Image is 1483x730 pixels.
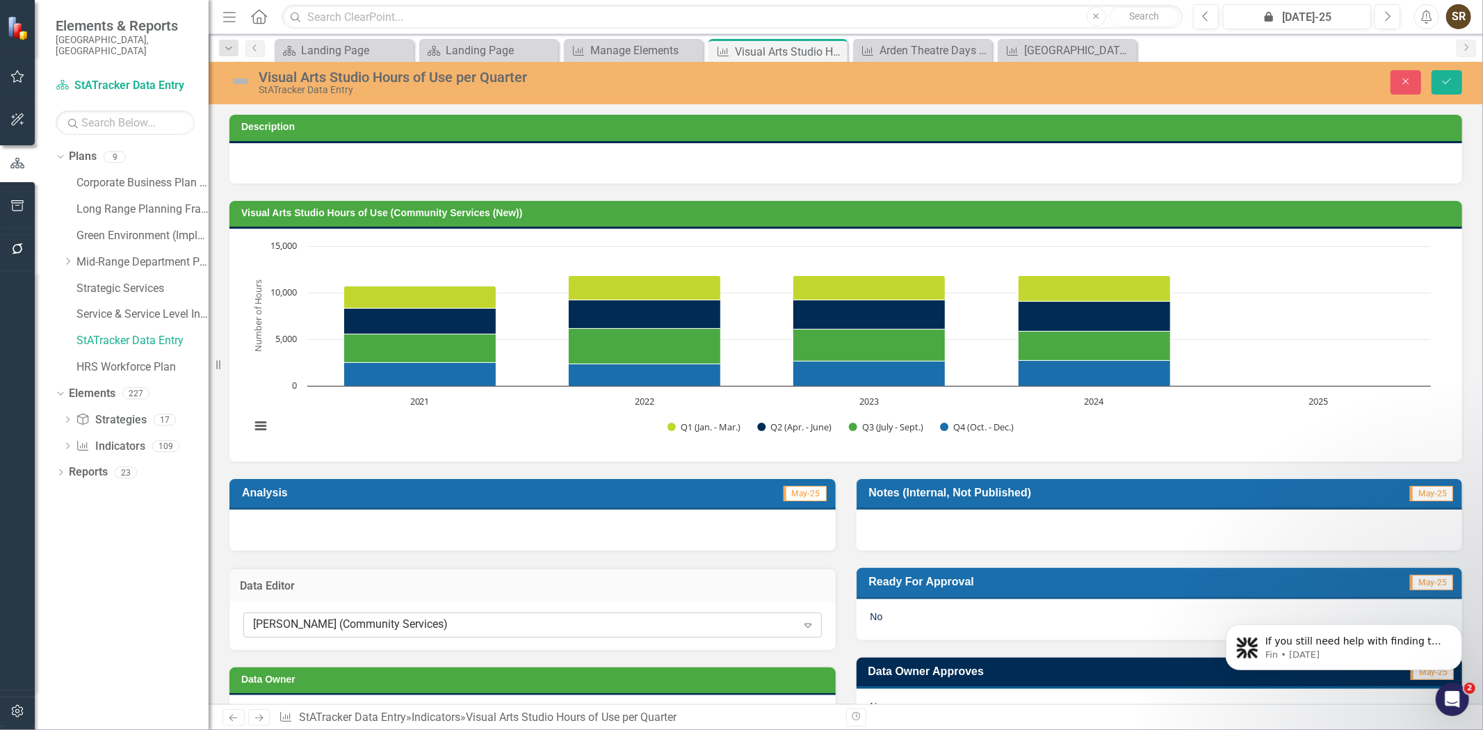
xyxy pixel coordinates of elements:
[1019,332,1171,361] path: 2024, 3,148. Q3 (July - Sept.).
[344,246,1320,309] g: Q1 (Jan. - Mar.), bar series 1 of 4 with 5 bars.
[76,254,209,270] a: Mid-Range Department Plans
[1410,486,1453,501] span: May-25
[240,580,825,592] h3: Data Editor
[1436,683,1469,716] iframe: Intercom live chat
[1019,276,1171,302] path: 2024, 2,788. Q1 (Jan. - Mar.).
[869,486,1329,499] h3: Notes (Internal, Not Published)
[953,421,1014,433] text: Q4 (Oct. - Dec.)
[1024,42,1133,59] div: [GEOGRAPHIC_DATA] Events per Quarter
[1464,683,1475,694] span: 2
[1001,42,1133,59] a: [GEOGRAPHIC_DATA] Events per Quarter
[1110,7,1179,26] button: Search
[635,395,654,407] text: 2022
[1410,575,1453,590] span: May-25
[681,421,740,433] text: Q1 (Jan. - Mar.)
[1084,395,1104,407] text: 2024
[76,281,209,297] a: Strategic Services
[344,363,496,387] path: 2021, 2,524. Q4 (Oct. - Dec.).
[154,414,176,425] div: 17
[243,239,1438,448] svg: Interactive chart
[241,208,1455,218] h3: Visual Arts Studio Hours of Use (Community Services (New))
[229,70,252,92] img: Not Defined
[250,416,270,435] button: View chart menu, Chart
[152,440,179,452] div: 109
[735,43,844,60] div: Visual Arts Studio Hours of Use per Quarter
[56,78,195,94] a: StATracker Data Entry
[76,439,145,455] a: Indicators
[270,239,297,252] text: 15,000
[423,42,555,59] a: Landing Page
[76,228,209,244] a: Green Environment (Implementation)
[1205,595,1483,692] iframe: Intercom notifications message
[242,486,539,499] h3: Analysis
[446,42,555,59] div: Landing Page
[76,412,146,428] a: Strategies
[869,575,1281,588] h3: Ready For Approval
[793,330,946,362] path: 2023, 3,412. Q3 (July - Sept.).
[69,464,108,480] a: Reports
[569,364,721,387] path: 2022, 2,348. Q4 (Oct. - Dec.).
[76,307,209,323] a: Service & Service Level Inventory
[241,674,829,685] h3: Data Owner
[793,362,946,387] path: 2023, 2,653. Q4 (Oct. - Dec.).
[76,333,209,349] a: StATracker Data Entry
[275,332,297,345] text: 5,000
[344,334,496,363] path: 2021, 3,012. Q3 (July - Sept.).
[1308,395,1328,407] text: 2025
[344,309,496,334] path: 2021, 2,762. Q2 (Apr. - June).
[1223,4,1371,29] button: [DATE]-25
[253,617,797,633] div: [PERSON_NAME] (Community Services)
[757,421,833,433] button: Show Q2 (Apr. - June)
[299,711,406,724] a: StATracker Data Entry
[793,300,946,330] path: 2023, 3,153. Q2 (Apr. - June).
[270,286,297,298] text: 10,000
[344,246,1320,334] g: Q2 (Apr. - June), bar series 2 of 4 with 5 bars.
[1446,4,1471,29] button: SR
[282,5,1183,29] input: Search ClearPoint...
[862,421,923,433] text: Q3 (July - Sept.)
[7,16,31,40] img: ClearPoint Strategy
[412,711,460,724] a: Indicators
[880,42,989,59] div: Arden Theatre Days of Use per Quarter
[122,388,149,400] div: 227
[104,151,126,163] div: 9
[569,276,721,300] path: 2022, 2,545. Q1 (Jan. - Mar.).
[793,276,946,300] path: 2023, 2,625. Q1 (Jan. - Mar.).
[292,379,297,391] text: 0
[1228,9,1366,26] div: [DATE]-25
[870,611,883,622] span: No
[466,711,676,724] div: Visual Arts Studio Hours of Use per Quarter
[870,701,883,712] span: No
[56,17,195,34] span: Elements & Reports
[410,395,430,407] text: 2021
[259,70,924,85] div: Visual Arts Studio Hours of Use per Quarter
[1019,302,1171,332] path: 2024, 3,226. Q2 (Apr. - June).
[770,421,832,433] text: Q2 (Apr. - June)
[569,300,721,329] path: 2022, 3,123. Q2 (Apr. - June).
[76,202,209,218] a: Long Range Planning Framework
[56,34,195,57] small: [GEOGRAPHIC_DATA], [GEOGRAPHIC_DATA]
[569,329,721,364] path: 2022, 3,781. Q3 (July - Sept.).
[1129,10,1159,22] span: Search
[940,421,1015,433] button: Show Q4 (Oct. - Dec.)
[667,421,742,433] button: Show Q1 (Jan. - Mar.)
[859,395,879,407] text: 2023
[857,42,989,59] a: Arden Theatre Days of Use per Quarter
[1019,361,1171,387] path: 2024, 2,696. Q4 (Oct. - Dec.).
[849,421,925,433] button: Show Q3 (July - Sept.)
[278,42,410,59] a: Landing Page
[69,386,115,402] a: Elements
[69,149,97,165] a: Plans
[76,359,209,375] a: HRS Workforce Plan
[301,42,410,59] div: Landing Page
[567,42,699,59] a: Manage Elements
[590,42,699,59] div: Manage Elements
[56,111,195,135] input: Search Below...
[279,710,835,726] div: » »
[784,486,827,501] span: May-25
